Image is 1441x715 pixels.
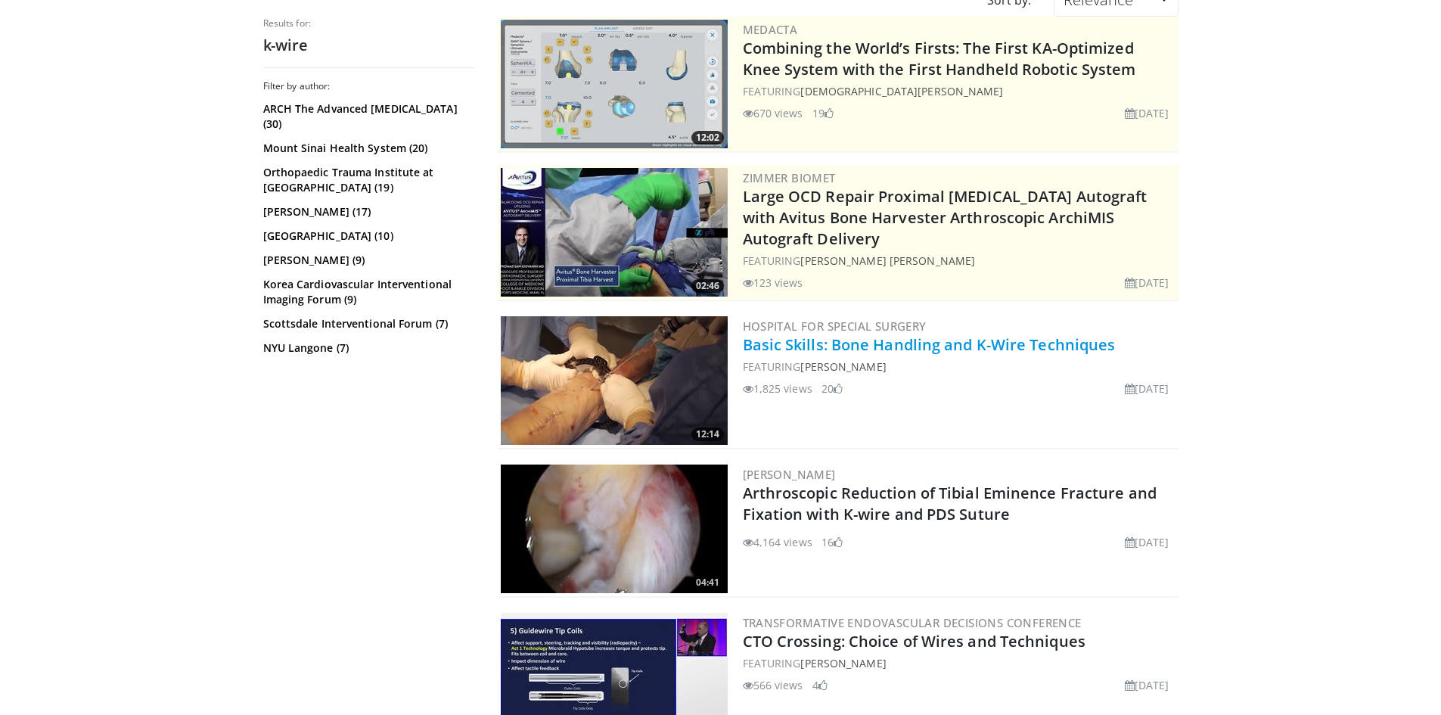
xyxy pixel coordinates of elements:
img: a4fc9e3b-29e5-479a-a4d0-450a2184c01c.300x170_q85_crop-smart_upscale.jpg [501,168,728,297]
a: [PERSON_NAME] [PERSON_NAME] [800,253,975,268]
a: [PERSON_NAME] [800,359,886,374]
a: 02:46 [501,168,728,297]
a: ARCH The Advanced [MEDICAL_DATA] (30) [263,101,471,132]
li: 4,164 views [743,534,812,550]
li: 16 [821,534,843,550]
div: FEATURING [743,655,1175,671]
li: [DATE] [1125,105,1169,121]
a: 04:41 [501,465,728,593]
a: Arthroscopic Reduction of Tibial Eminence Fracture and Fixation with K-wire and PDS Suture [743,483,1157,524]
a: Korea Cardiovascular Interventional Imaging Forum (9) [263,277,471,307]
li: 123 views [743,275,803,291]
a: Basic Skills: Bone Handling and K-Wire Techniques [743,334,1116,355]
a: Scottsdale Interventional Forum (7) [263,316,471,331]
li: 670 views [743,105,803,121]
a: Orthopaedic Trauma Institute at [GEOGRAPHIC_DATA] (19) [263,165,471,195]
div: FEATURING [743,83,1175,99]
li: [DATE] [1125,275,1169,291]
li: 4 [812,677,828,693]
a: [GEOGRAPHIC_DATA] (10) [263,228,471,244]
a: [DEMOGRAPHIC_DATA][PERSON_NAME] [800,84,1003,98]
span: 12:14 [691,427,724,441]
li: [DATE] [1125,677,1169,693]
img: aaf1b7f9-f888-4d9f-a252-3ca059a0bd02.300x170_q85_crop-smart_upscale.jpg [501,20,728,148]
a: Zimmer Biomet [743,170,836,185]
span: 04:41 [691,576,724,589]
a: CTO Crossing: Choice of Wires and Techniques [743,631,1085,651]
a: Combining the World’s Firsts: The First KA-Optimized Knee System with the First Handheld Robotic ... [743,38,1136,79]
a: [PERSON_NAME] (17) [263,204,471,219]
li: [DATE] [1125,534,1169,550]
a: NYU Langone (7) [263,340,471,356]
h2: k-wire [263,36,475,55]
li: 566 views [743,677,803,693]
a: [PERSON_NAME] (9) [263,253,471,268]
img: E-HI8y-Omg85H4KX4xMDoxOmlvO8u5HW.300x170_q85_crop-smart_upscale.jpg [501,465,728,593]
img: 7aeddae2-a84f-417f-bb4d-6561ee9fa2cd.300x170_q85_crop-smart_upscale.jpg [501,316,728,445]
a: Hospital for Special Surgery [743,319,927,334]
a: Medacta [743,22,798,37]
a: [PERSON_NAME] [743,467,836,482]
li: 20 [821,381,843,396]
span: 02:46 [691,279,724,293]
p: Results for: [263,17,475,30]
li: 1,825 views [743,381,812,396]
a: Mount Sinai Health System (20) [263,141,471,156]
li: [DATE] [1125,381,1169,396]
div: FEATURING [743,253,1175,269]
div: FEATURING [743,359,1175,375]
a: 12:02 [501,20,728,148]
a: Large OCD Repair Proximal [MEDICAL_DATA] Autograft with Avitus Bone Harvester Arthroscopic ArchiM... [743,186,1148,249]
a: [PERSON_NAME] [800,656,886,670]
a: Transformative Endovascular Decisions Conference [743,615,1082,630]
span: 12:02 [691,131,724,145]
li: 19 [812,105,834,121]
a: 12:14 [501,316,728,445]
h3: Filter by author: [263,80,475,92]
